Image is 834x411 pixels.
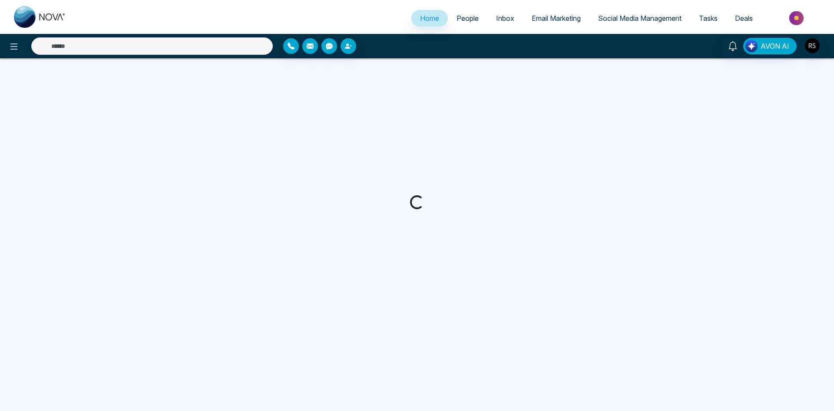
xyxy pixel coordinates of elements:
span: Social Media Management [598,14,682,23]
a: Email Marketing [523,10,589,27]
a: Inbox [487,10,523,27]
a: Home [411,10,448,27]
img: User Avatar [805,38,820,53]
span: Inbox [496,14,514,23]
img: Lead Flow [745,40,758,52]
a: Tasks [690,10,726,27]
span: People [457,14,479,23]
span: AVON AI [761,41,789,51]
span: Deals [735,14,753,23]
img: Nova CRM Logo [14,6,66,28]
span: Tasks [699,14,718,23]
a: Deals [726,10,761,27]
button: AVON AI [743,38,797,54]
span: Email Marketing [532,14,581,23]
img: Market-place.gif [766,8,829,28]
span: Home [420,14,439,23]
a: People [448,10,487,27]
a: Social Media Management [589,10,690,27]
